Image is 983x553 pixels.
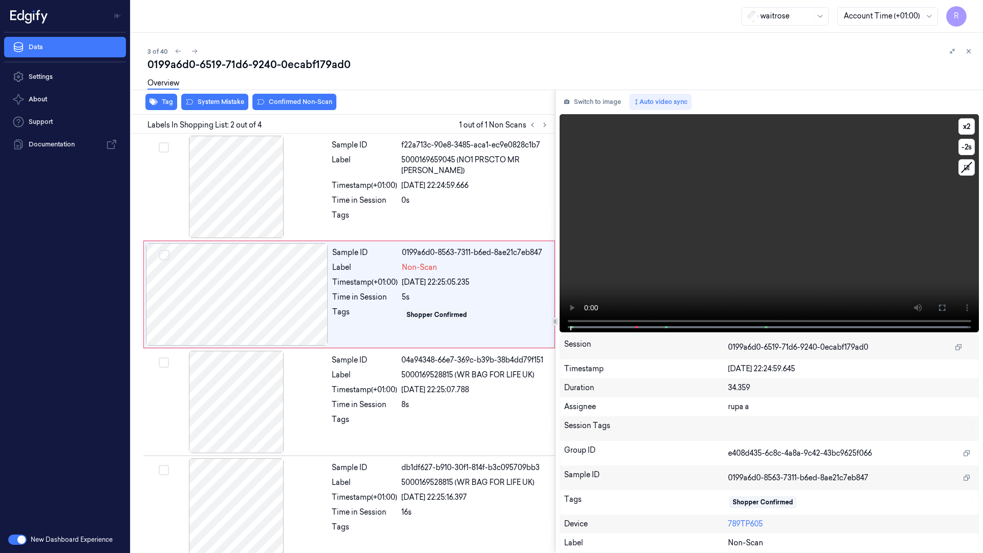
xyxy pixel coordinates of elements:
div: 8s [401,399,549,410]
button: System Mistake [181,94,248,110]
div: [DATE] 22:25:07.788 [401,385,549,395]
button: Select row [159,357,169,368]
div: Tags [332,414,397,431]
span: 5000169659045 (NO1 PRSCTO MR [PERSON_NAME]) [401,155,549,176]
span: 0199a6d0-8563-7311-b6ed-8ae21c7eb847 [728,473,868,483]
a: Documentation [4,134,126,155]
div: 0199a6d0-6519-71d6-9240-0ecabf179ad0 [147,57,975,72]
div: Sample ID [564,470,729,486]
div: [DATE] 22:24:59.645 [728,364,974,374]
a: Overview [147,78,179,90]
div: Time in Session [332,292,398,303]
div: Sample ID [332,140,397,151]
div: Session [564,339,729,355]
button: Toggle Navigation [110,8,126,24]
button: Select row [159,465,169,475]
span: Non-Scan [728,538,763,548]
div: Label [332,155,397,176]
div: Label [564,538,729,548]
span: Labels In Shopping List: 2 out of 4 [147,120,262,131]
div: 0s [401,195,549,206]
div: Device [564,519,729,529]
div: Sample ID [332,247,398,258]
div: Timestamp (+01:00) [332,180,397,191]
div: Label [332,262,398,273]
button: R [946,6,967,27]
div: Tags [332,210,397,226]
div: f22a713c-90e8-3485-aca1-ec9e0828c1b7 [401,140,549,151]
div: Timestamp (+01:00) [332,277,398,288]
div: Session Tags [564,420,729,437]
div: Label [332,477,397,488]
div: rupa a [728,401,974,412]
div: Tags [332,307,398,323]
div: 34.359 [728,382,974,393]
button: Confirmed Non-Scan [252,94,336,110]
button: About [4,89,126,110]
button: Select row [159,250,169,260]
div: Duration [564,382,729,393]
a: Support [4,112,126,132]
span: Non-Scan [402,262,437,273]
div: db1df627-b910-30f1-814f-b3c095709bb3 [401,462,549,473]
span: 0199a6d0-6519-71d6-9240-0ecabf179ad0 [728,342,868,353]
span: 5000169528815 (WR BAG FOR LIFE UK) [401,370,535,380]
div: Tags [564,494,729,511]
button: Select row [159,142,169,153]
div: Label [332,370,397,380]
button: Auto video sync [629,94,692,110]
div: Timestamp [564,364,729,374]
div: Timestamp (+01:00) [332,492,397,503]
div: [DATE] 22:25:16.397 [401,492,549,503]
div: Shopper Confirmed [407,310,467,320]
div: 04a94348-66e7-369c-b39b-38b4dd79f151 [401,355,549,366]
div: 5s [402,292,548,303]
div: Tags [332,522,397,538]
div: Time in Session [332,195,397,206]
span: 1 out of 1 Non Scans [459,119,551,131]
div: [DATE] 22:25:05.235 [402,277,548,288]
span: 3 of 40 [147,47,168,56]
div: Time in Session [332,507,397,518]
div: [DATE] 22:24:59.666 [401,180,549,191]
span: e408d435-6c8c-4a8a-9c42-43bc9625f066 [728,448,872,459]
a: Settings [4,67,126,87]
div: Group ID [564,445,729,461]
div: Shopper Confirmed [733,498,793,507]
div: Sample ID [332,462,397,473]
button: x2 [958,118,975,135]
a: Data [4,37,126,57]
div: 789TP605 [728,519,974,529]
div: Timestamp (+01:00) [332,385,397,395]
div: 16s [401,507,549,518]
div: Sample ID [332,355,397,366]
div: Assignee [564,401,729,412]
button: Tag [145,94,177,110]
div: 0199a6d0-8563-7311-b6ed-8ae21c7eb847 [402,247,548,258]
button: Switch to image [560,94,625,110]
button: -2s [958,139,975,155]
div: Time in Session [332,399,397,410]
span: 5000169528815 (WR BAG FOR LIFE UK) [401,477,535,488]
